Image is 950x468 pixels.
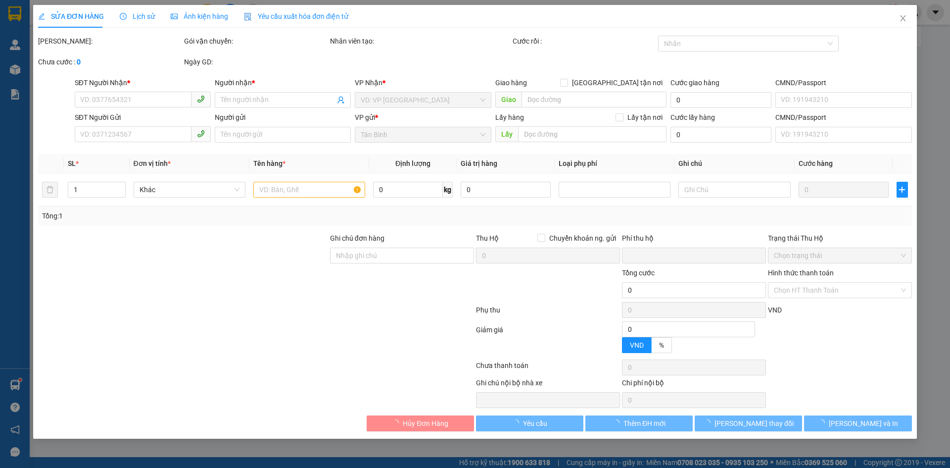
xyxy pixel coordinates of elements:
[395,159,430,167] span: Định lượng
[623,112,666,123] span: Lấy tận nơi
[253,182,365,198] input: VD: Bàn, Ghế
[75,77,211,88] div: SĐT Người Nhận
[355,112,491,123] div: VP gửi
[75,112,211,123] div: SĐT Người Gửi
[799,159,833,167] span: Cước hàng
[670,79,719,87] label: Cước giao hàng
[670,127,771,143] input: Cước lấy hàng
[545,233,620,244] span: Chuyển khoản ng. gửi
[889,5,917,33] button: Close
[355,79,383,87] span: VP Nhận
[512,419,523,426] span: loading
[38,12,104,20] span: SỬA ĐƠN HÀNG
[775,112,911,123] div: CMND/Passport
[171,13,178,20] span: picture
[392,419,403,426] span: loading
[475,360,621,377] div: Chưa thanh toán
[695,416,802,431] button: [PERSON_NAME] thay đổi
[461,159,497,167] span: Giá trị hàng
[897,182,907,198] button: plus
[171,12,228,20] span: Ảnh kiện hàng
[818,419,829,426] span: loading
[768,233,912,244] div: Trạng thái Thu Hộ
[714,418,794,429] span: [PERSON_NAME] thay đổi
[68,159,76,167] span: SL
[475,324,621,358] div: Giảm giá
[899,14,907,22] span: close
[134,159,171,167] span: Đơn vị tính
[476,234,499,242] span: Thu Hộ
[120,13,127,20] span: clock-circle
[518,126,666,142] input: Dọc đường
[829,418,898,429] span: [PERSON_NAME] và In
[799,182,889,198] input: 0
[140,182,239,197] span: Khác
[622,377,766,392] div: Chi phí nội bộ
[330,36,511,47] div: Nhân viên tạo:
[622,233,766,248] div: Phí thu hộ
[623,418,665,429] span: Thêm ĐH mới
[897,186,907,194] span: plus
[523,418,547,429] span: Yêu cầu
[42,210,367,221] div: Tổng: 1
[774,248,906,263] span: Chọn trạng thái
[337,96,345,104] span: user-add
[768,306,782,314] span: VND
[622,269,655,277] span: Tổng cước
[476,416,583,431] button: Yêu cầu
[476,377,620,392] div: Ghi chú nội bộ nhà xe
[120,12,155,20] span: Lịch sử
[330,248,474,263] input: Ghi chú đơn hàng
[475,305,621,322] div: Phụ thu
[704,419,714,426] span: loading
[768,269,834,277] label: Hình thức thanh toán
[215,77,351,88] div: Người nhận
[443,182,453,198] span: kg
[253,159,285,167] span: Tên hàng
[495,92,522,107] span: Giao
[630,341,644,349] span: VND
[367,416,474,431] button: Hủy Đơn Hàng
[555,154,674,173] th: Loại phụ phí
[361,127,485,142] span: Tân Bình
[495,79,527,87] span: Giao hàng
[775,77,911,88] div: CMND/Passport
[403,418,448,429] span: Hủy Đơn Hàng
[184,36,328,47] div: Gói vận chuyển:
[659,341,664,349] span: %
[613,419,623,426] span: loading
[522,92,666,107] input: Dọc đường
[330,234,384,242] label: Ghi chú đơn hàng
[42,182,58,198] button: delete
[670,92,771,108] input: Cước giao hàng
[805,416,912,431] button: [PERSON_NAME] và In
[77,58,81,66] b: 0
[679,182,791,198] input: Ghi Chú
[184,56,328,67] div: Ngày GD:
[244,12,348,20] span: Yêu cầu xuất hóa đơn điện tử
[197,95,205,103] span: phone
[244,13,252,21] img: icon
[585,416,693,431] button: Thêm ĐH mới
[38,13,45,20] span: edit
[568,77,666,88] span: [GEOGRAPHIC_DATA] tận nơi
[38,56,182,67] div: Chưa cước :
[38,36,182,47] div: [PERSON_NAME]:
[670,113,715,121] label: Cước lấy hàng
[215,112,351,123] div: Người gửi
[495,126,518,142] span: Lấy
[495,113,524,121] span: Lấy hàng
[197,130,205,138] span: phone
[513,36,657,47] div: Cước rồi :
[675,154,795,173] th: Ghi chú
